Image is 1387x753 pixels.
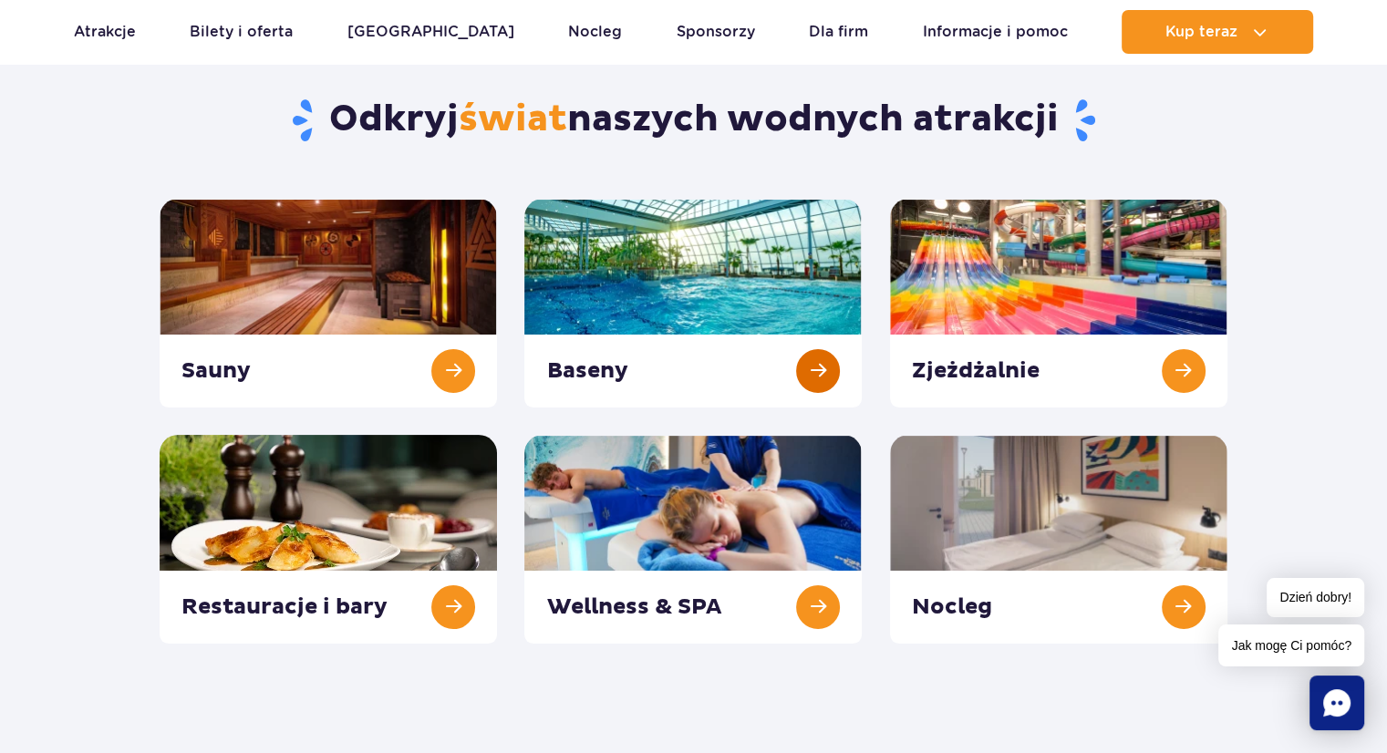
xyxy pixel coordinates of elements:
a: Atrakcje [74,10,136,54]
button: Kup teraz [1122,10,1313,54]
span: Kup teraz [1165,24,1237,40]
a: Dla firm [809,10,868,54]
span: Dzień dobry! [1267,578,1364,617]
a: Informacje i pomoc [923,10,1068,54]
a: Sponsorzy [677,10,755,54]
a: Bilety i oferta [190,10,293,54]
a: [GEOGRAPHIC_DATA] [347,10,514,54]
span: Jak mogę Ci pomóc? [1218,624,1364,666]
h1: Odkryj naszych wodnych atrakcji [160,97,1227,144]
span: świat [459,97,567,142]
a: Nocleg [568,10,622,54]
div: Chat [1309,676,1364,730]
